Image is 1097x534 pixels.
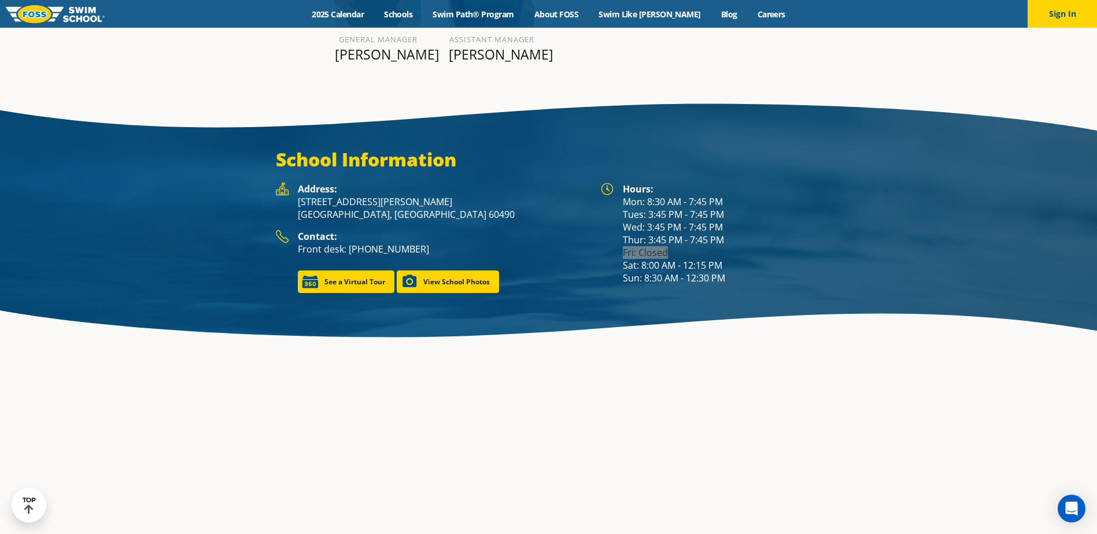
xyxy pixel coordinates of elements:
[6,5,105,23] img: FOSS Swim School Logo
[335,46,421,62] p: [PERSON_NAME]
[276,183,289,195] img: Foss Location Address
[335,32,421,46] h6: General Manager
[23,496,36,514] div: TOP
[524,9,589,20] a: About FOSS
[1058,495,1085,522] div: Open Intercom Messenger
[298,270,394,293] a: See a Virtual Tour
[623,183,822,284] div: Mon: 8:30 AM - 7:45 PM Tues: 3:45 PM - 7:45 PM Wed: 3:45 PM - 7:45 PM Thur: 3:45 PM - 7:45 PM Fri...
[298,230,337,243] strong: Contact:
[449,32,535,46] h6: Assistant Manager
[374,9,423,20] a: Schools
[298,243,589,255] p: Front desk: [PHONE_NUMBER]
[623,183,653,195] strong: Hours:
[589,9,711,20] a: Swim Like [PERSON_NAME]
[276,148,822,171] h3: School Information
[747,9,795,20] a: Careers
[397,270,499,293] a: View School Photos
[298,195,589,221] p: [STREET_ADDRESS][PERSON_NAME] [GEOGRAPHIC_DATA], [GEOGRAPHIC_DATA] 60490
[298,183,337,195] strong: Address:
[449,46,535,62] p: [PERSON_NAME]
[423,9,524,20] a: Swim Path® Program
[302,9,374,20] a: 2025 Calendar
[711,9,747,20] a: Blog
[276,230,289,243] img: Foss Location Contact
[601,183,614,195] img: Foss Location Hours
